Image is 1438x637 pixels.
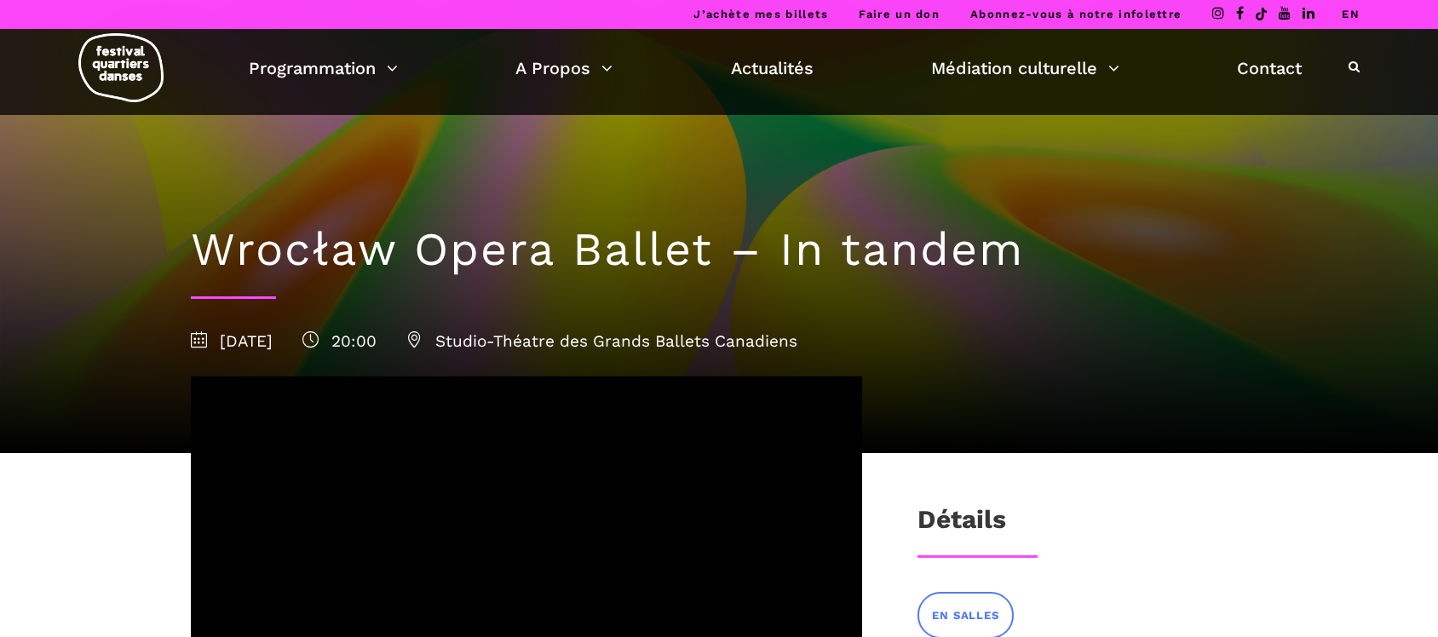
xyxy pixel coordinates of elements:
[693,8,828,20] a: J’achète mes billets
[302,331,377,351] span: 20:00
[406,331,797,351] span: Studio-Théatre des Grands Ballets Canadiens
[932,607,998,625] span: EN SALLES
[931,54,1119,83] a: Médiation culturelle
[249,54,398,83] a: Programmation
[78,33,164,102] img: logo-fqd-med
[970,8,1182,20] a: Abonnez-vous à notre infolettre
[731,54,814,83] a: Actualités
[191,222,1247,278] h1: Wrocław Opera Ballet – In tandem
[917,504,1006,547] h3: Détails
[515,54,613,83] a: A Propos
[1237,54,1302,83] a: Contact
[1342,8,1360,20] a: EN
[191,331,273,351] span: [DATE]
[859,8,940,20] a: Faire un don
